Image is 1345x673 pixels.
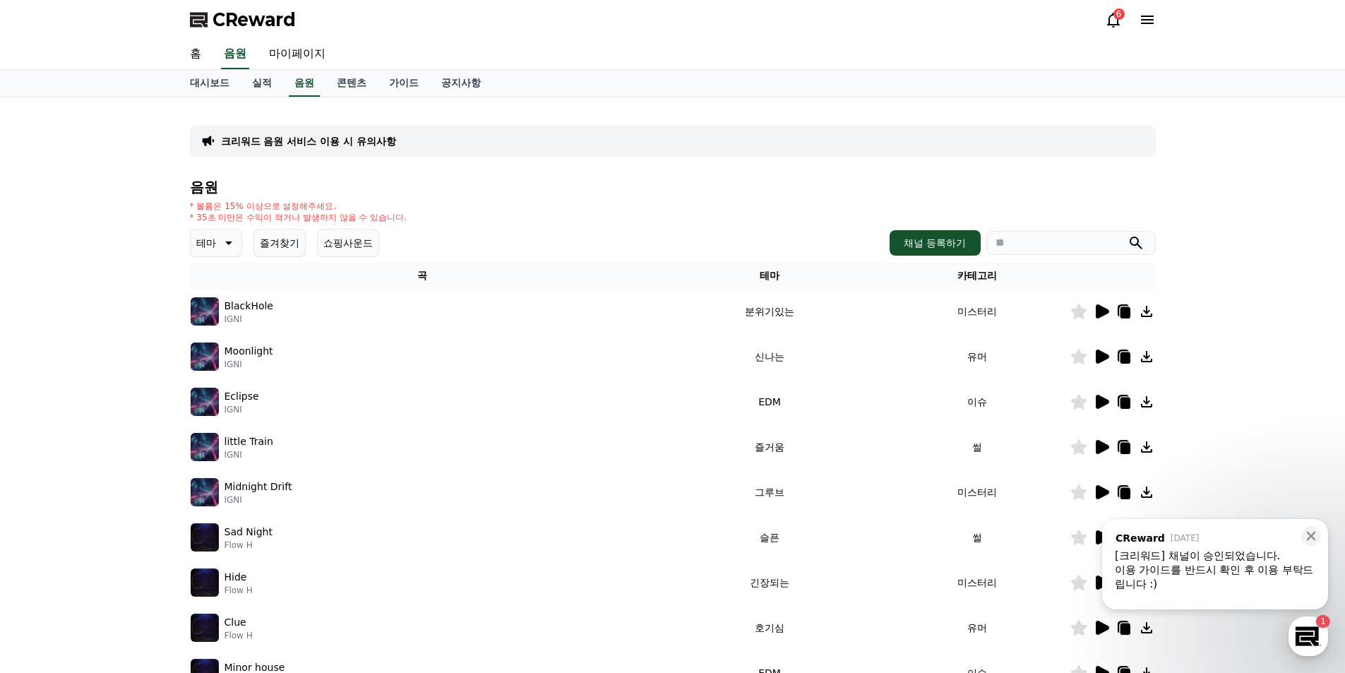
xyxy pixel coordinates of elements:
td: 분위기있는 [654,289,884,334]
p: little Train [225,434,273,449]
p: Clue [225,615,246,630]
th: 카테고리 [885,263,1070,289]
img: music [191,343,219,371]
p: Flow H [225,540,273,551]
td: 즐거움 [654,424,884,470]
img: music [191,433,219,461]
a: 1대화 [93,448,182,483]
p: Moonlight [225,344,273,359]
p: Eclipse [225,389,259,404]
a: 설정 [182,448,271,483]
td: 미스터리 [885,289,1070,334]
td: 유머 [885,334,1070,379]
img: music [191,297,219,326]
td: 긴장되는 [654,560,884,605]
button: 채널 등록하기 [890,230,980,256]
td: 유머 [885,605,1070,650]
span: 1 [143,447,148,458]
td: 미스터리 [885,470,1070,515]
h4: 음원 [190,179,1156,195]
th: 테마 [654,263,884,289]
img: music [191,614,219,642]
p: Hide [225,570,247,585]
td: 그루브 [654,470,884,515]
td: 호기심 [654,605,884,650]
p: IGNI [225,404,259,415]
p: IGNI [225,494,292,506]
a: 음원 [221,40,249,69]
td: EDM [654,379,884,424]
td: 썰 [885,424,1070,470]
p: 테마 [196,233,216,253]
th: 곡 [190,263,655,289]
td: 이슈 [885,379,1070,424]
td: 썰 [885,515,1070,560]
a: 실적 [241,70,283,97]
img: music [191,568,219,597]
p: BlackHole [225,299,273,314]
img: music [191,478,219,506]
span: 설정 [218,469,235,480]
a: 콘텐츠 [325,70,378,97]
p: Flow H [225,585,253,596]
td: 슬픈 [654,515,884,560]
p: Sad Night [225,525,273,540]
span: 대화 [129,470,146,481]
p: Flow H [225,630,253,641]
td: 미스터리 [885,560,1070,605]
p: * 35초 미만은 수익이 적거나 발생하지 않을 수 있습니다. [190,212,407,223]
img: music [191,388,219,416]
a: 공지사항 [430,70,492,97]
button: 테마 [190,229,242,257]
p: IGNI [225,314,273,325]
span: CReward [213,8,296,31]
p: IGNI [225,359,273,370]
button: 즐겨찾기 [253,229,306,257]
img: music [191,523,219,552]
a: 홈 [4,448,93,483]
button: 쇼핑사운드 [317,229,379,257]
a: 가이드 [378,70,430,97]
p: * 볼륨은 15% 이상으로 설정해주세요. [190,201,407,212]
a: 마이페이지 [258,40,337,69]
a: 크리워드 음원 서비스 이용 시 유의사항 [221,134,396,148]
a: 홈 [179,40,213,69]
a: 6 [1105,11,1122,28]
a: CReward [190,8,296,31]
a: 음원 [289,70,320,97]
span: 홈 [44,469,53,480]
td: 신나는 [654,334,884,379]
p: Midnight Drift [225,480,292,494]
div: 6 [1113,8,1125,20]
a: 대시보드 [179,70,241,97]
p: IGNI [225,449,273,460]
